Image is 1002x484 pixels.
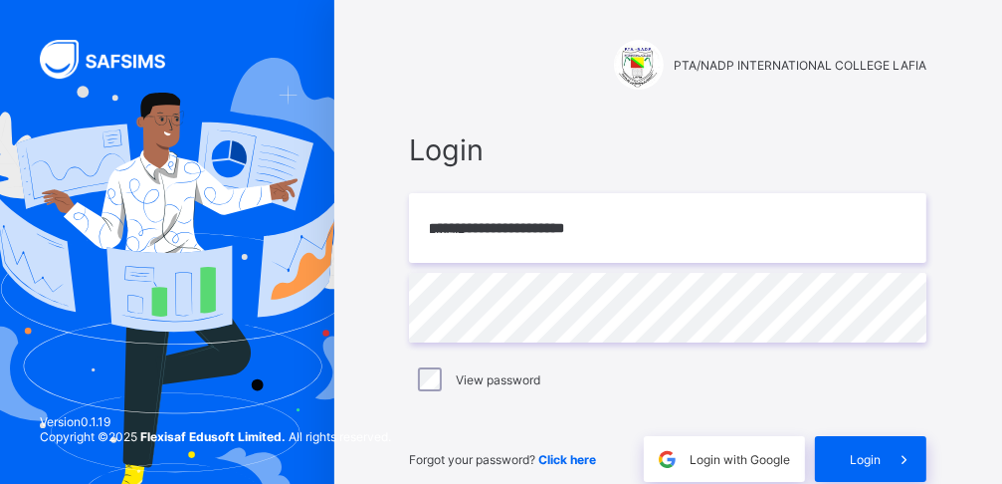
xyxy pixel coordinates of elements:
a: Click here [538,452,596,467]
span: Copyright © 2025 All rights reserved. [40,429,391,444]
span: Login [850,452,881,467]
span: Login with Google [690,452,790,467]
span: PTA/NADP INTERNATIONAL COLLEGE LAFIA [674,58,926,73]
span: Forgot your password? [409,452,596,467]
span: Login [409,132,926,167]
label: View password [456,372,540,387]
strong: Flexisaf Edusoft Limited. [140,429,286,444]
img: SAFSIMS Logo [40,40,189,79]
span: Version 0.1.19 [40,414,391,429]
img: google.396cfc9801f0270233282035f929180a.svg [656,448,679,471]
